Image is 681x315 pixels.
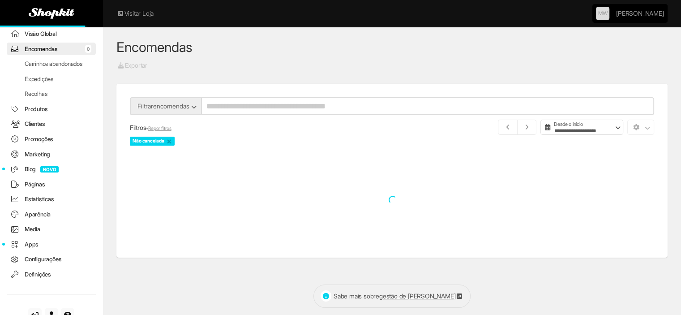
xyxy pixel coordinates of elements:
a: Expedições [7,73,96,86]
a: gestão de [PERSON_NAME] [379,292,463,300]
small: • [146,125,171,131]
span: NOVO [40,166,59,173]
a: Carrinhos abandonados [7,57,96,70]
span: encomendas [153,102,189,110]
a: Exportar [116,60,148,70]
a: × [167,137,172,145]
a: Produtos [7,103,96,116]
span: 0 [85,45,91,53]
a: Recolhas [7,87,96,100]
a: Encomendas [116,39,193,55]
a: Definições [7,268,96,281]
a: Marketing [7,148,96,161]
a: Repor filtros [148,125,171,131]
a: Promoções [7,133,96,146]
span: Não cancelada [130,137,175,146]
a: Visão Global [7,27,96,40]
a: Páginas [7,178,96,191]
a: MW [596,7,609,20]
button: Filtrarencomendas [130,97,201,115]
a: Encomendas0 [7,43,96,56]
a: Apps [7,238,96,251]
img: Shopkit [29,8,74,19]
a: BlogNOVO [7,163,96,176]
a: Configurações [7,253,96,266]
a: Media [7,223,96,236]
a: Estatísticas [7,193,96,206]
a: Aparência [7,208,96,221]
a: [PERSON_NAME] [616,4,664,22]
a: Clientes [7,117,96,130]
h5: Filtros [130,124,385,131]
div: Sabe mais sobre [313,285,471,308]
a: Visitar Loja [116,9,154,18]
